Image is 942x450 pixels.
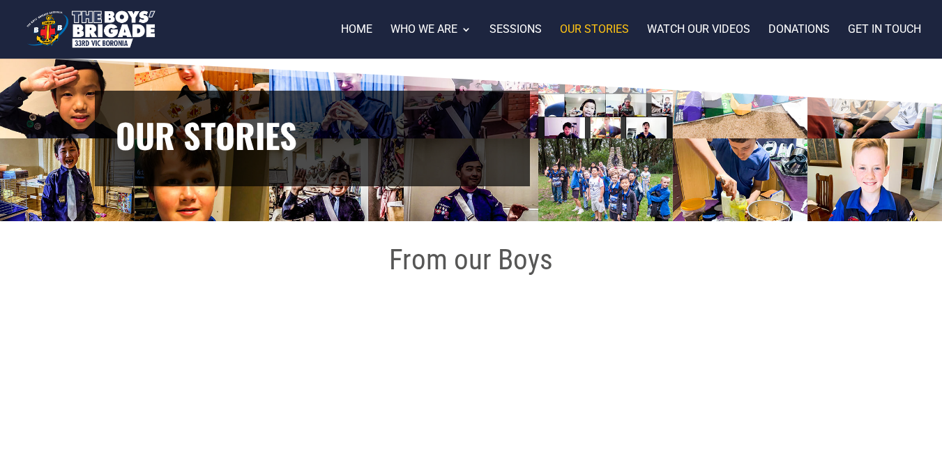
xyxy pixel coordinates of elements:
[647,24,750,59] a: Watch our videos
[768,24,830,59] a: Donations
[489,24,542,59] a: Sessions
[560,24,629,59] a: Our stories
[116,240,827,287] h2: From our Boys
[341,24,372,59] a: Home
[390,24,471,59] a: Who we are
[116,112,509,165] h1: Our Stories
[848,24,921,59] a: Get in touch
[24,7,158,52] img: The Boys' Brigade 33rd Vic Boronia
